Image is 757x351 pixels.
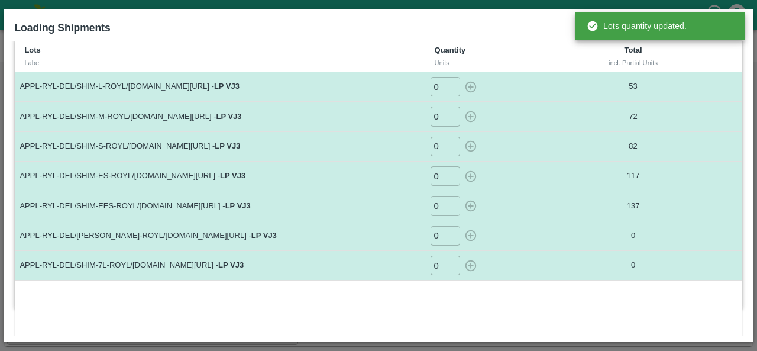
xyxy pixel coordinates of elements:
p: 0 [574,230,692,241]
input: 0 [431,196,460,215]
td: APPL-RYL-DEL/[PERSON_NAME]-ROYL/[DOMAIN_NAME][URL] - [15,221,425,250]
b: Quantity [435,46,466,54]
strong: LP VJ3 [214,82,240,91]
p: 72 [574,111,692,123]
strong: LP VJ3 [218,260,244,269]
td: APPL-RYL-DEL/SHIM-ES-ROYL/[DOMAIN_NAME][URL] - [15,162,425,191]
td: APPL-RYL-DEL/SHIM-L-ROYL/[DOMAIN_NAME][URL] - [15,72,425,102]
b: Loading Shipments [14,22,110,34]
input: 0 [431,256,460,275]
td: APPL-RYL-DEL/SHIM-7L-ROYL/[DOMAIN_NAME][URL] - [15,251,425,281]
strong: LP VJ3 [215,141,240,150]
input: 0 [431,166,460,186]
div: Label [24,57,415,68]
strong: LP VJ3 [216,112,241,121]
td: APPL-RYL-DEL/SHIM-EES-ROYL/[DOMAIN_NAME][URL] - [15,191,425,221]
p: 137 [574,201,692,212]
p: 0 [574,260,692,271]
p: 53 [574,81,692,92]
b: Total [624,46,642,54]
input: 0 [431,107,460,126]
strong: LP VJ3 [225,201,251,210]
div: Units [435,57,560,68]
td: APPL-RYL-DEL/SHIM-M-ROYL/[DOMAIN_NAME][URL] - [15,102,425,131]
b: Lots [24,46,40,54]
input: 0 [431,226,460,246]
p: 117 [574,170,692,182]
div: incl. Partial Units [579,57,687,68]
strong: LP VJ3 [220,171,245,180]
input: 0 [431,77,460,96]
td: APPL-RYL-DEL/SHIM-S-ROYL/[DOMAIN_NAME][URL] - [15,131,425,161]
p: 82 [574,141,692,152]
strong: LP VJ3 [251,231,277,240]
input: 0 [431,137,460,156]
div: Lots quantity updated. [587,15,687,37]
